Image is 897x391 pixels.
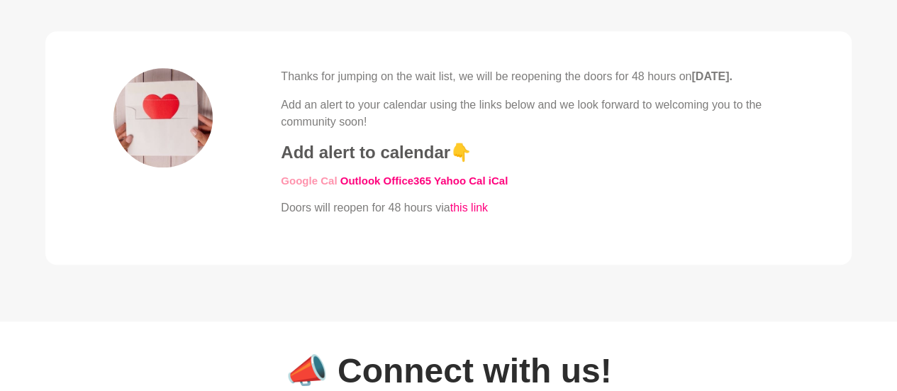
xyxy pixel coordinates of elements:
h4: Add alert to calendar👇 [281,142,784,163]
p: Add an alert to your calendar using the links below and we look forward to welcoming you to the c... [281,97,784,131]
a: Yahoo Cal [434,175,486,187]
strong: [DATE]. [691,70,732,82]
p: Doors will reopen for 48 hours via [281,199,784,216]
a: Office365 [383,175,431,187]
a: ​Google Cal [281,175,337,187]
a: Outlook [340,175,381,187]
a: this link [450,202,488,214]
p: Thanks for jumping on the wait list, we will be reopening the doors for 48 hours on [281,68,784,85]
a: iCal [489,175,508,187]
